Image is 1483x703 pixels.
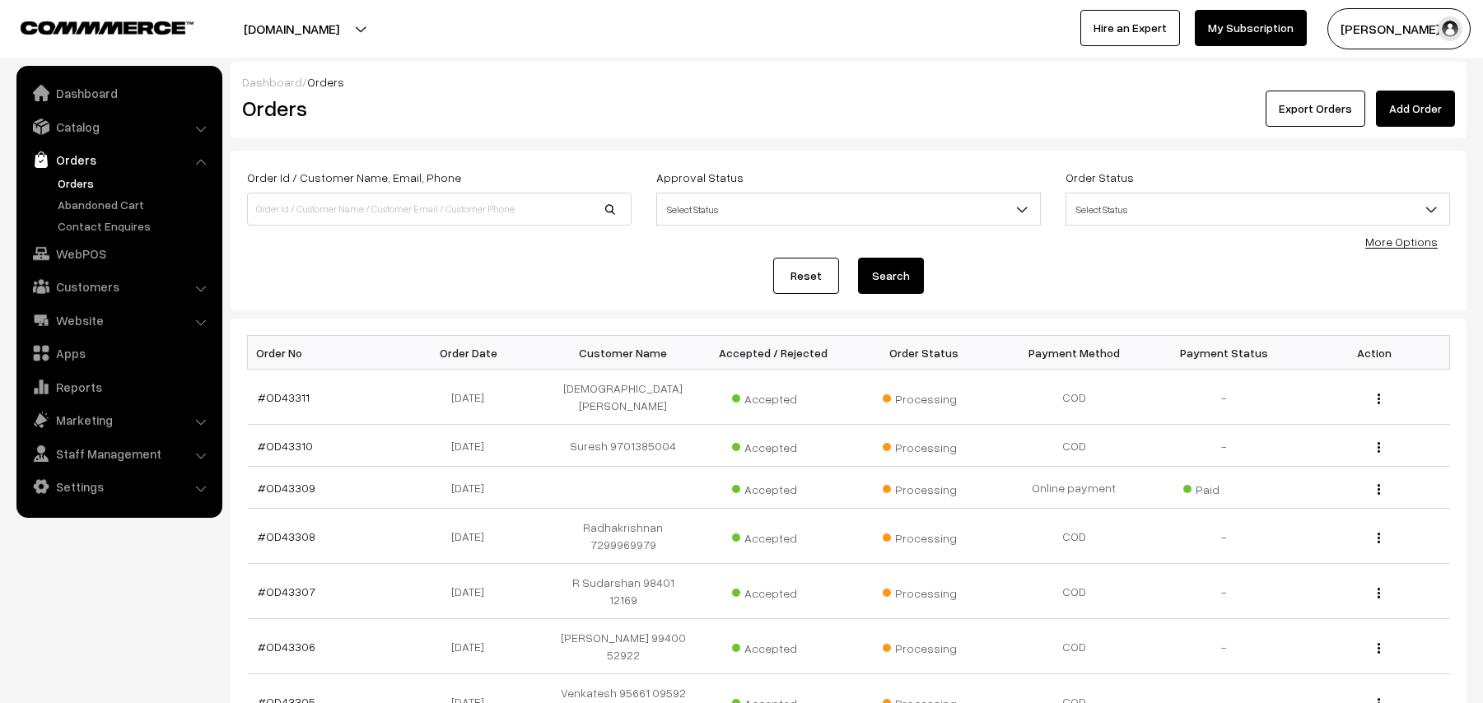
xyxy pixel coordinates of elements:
[883,580,965,602] span: Processing
[999,467,1150,509] td: Online payment
[1438,16,1462,41] img: user
[999,564,1150,619] td: COD
[1327,8,1471,49] button: [PERSON_NAME] s…
[732,435,814,456] span: Accepted
[21,272,217,301] a: Customers
[773,258,839,294] a: Reset
[1376,91,1455,127] a: Add Order
[21,305,217,335] a: Website
[21,21,194,34] img: COMMMERCE
[849,336,1000,370] th: Order Status
[398,425,548,467] td: [DATE]
[999,370,1150,425] td: COD
[21,78,217,108] a: Dashboard
[1195,10,1307,46] a: My Subscription
[1365,235,1438,249] a: More Options
[548,509,699,564] td: Radhakrishnan 7299969979
[21,405,217,435] a: Marketing
[186,8,397,49] button: [DOMAIN_NAME]
[247,193,632,226] input: Order Id / Customer Name / Customer Email / Customer Phone
[1183,477,1266,498] span: Paid
[698,336,849,370] th: Accepted / Rejected
[1150,370,1300,425] td: -
[1066,169,1134,186] label: Order Status
[21,239,217,268] a: WebPOS
[732,635,814,657] span: Accepted
[1150,509,1300,564] td: -
[258,584,315,598] a: #OD43307
[999,425,1150,467] td: COD
[1080,10,1180,46] a: Hire an Expert
[54,175,217,192] a: Orders
[732,386,814,407] span: Accepted
[398,619,548,674] td: [DATE]
[258,439,313,453] a: #OD43310
[54,217,217,235] a: Contact Enquires
[242,95,630,121] h2: Orders
[883,386,965,407] span: Processing
[54,196,217,213] a: Abandoned Cart
[883,477,965,498] span: Processing
[242,73,1455,91] div: /
[656,193,1041,226] span: Select Status
[548,336,699,370] th: Customer Name
[21,112,217,142] a: Catalog
[732,525,814,547] span: Accepted
[21,372,217,402] a: Reports
[1150,619,1300,674] td: -
[1378,643,1380,654] img: Menu
[732,580,814,602] span: Accepted
[656,169,744,186] label: Approval Status
[1299,336,1450,370] th: Action
[548,425,699,467] td: Suresh 9701385004
[398,370,548,425] td: [DATE]
[398,336,548,370] th: Order Date
[883,435,965,456] span: Processing
[858,258,924,294] button: Search
[883,525,965,547] span: Processing
[657,195,1040,224] span: Select Status
[258,390,310,404] a: #OD43311
[242,75,302,89] a: Dashboard
[1378,442,1380,453] img: Menu
[398,564,548,619] td: [DATE]
[1150,336,1300,370] th: Payment Status
[21,439,217,468] a: Staff Management
[21,338,217,368] a: Apps
[258,481,315,495] a: #OD43309
[21,472,217,501] a: Settings
[398,467,548,509] td: [DATE]
[248,336,399,370] th: Order No
[1150,425,1300,467] td: -
[548,564,699,619] td: R Sudarshan 98401 12169
[999,336,1150,370] th: Payment Method
[548,619,699,674] td: [PERSON_NAME] 99400 52922
[307,75,344,89] span: Orders
[1066,193,1450,226] span: Select Status
[883,635,965,657] span: Processing
[548,370,699,425] td: [DEMOGRAPHIC_DATA][PERSON_NAME]
[21,16,165,36] a: COMMMERCE
[732,477,814,498] span: Accepted
[1378,533,1380,543] img: Menu
[1378,484,1380,495] img: Menu
[1266,91,1365,127] button: Export Orders
[258,529,315,543] a: #OD43308
[1378,588,1380,598] img: Menu
[1378,393,1380,404] img: Menu
[247,169,461,186] label: Order Id / Customer Name, Email, Phone
[258,640,315,654] a: #OD43306
[398,509,548,564] td: [DATE]
[21,145,217,175] a: Orders
[1150,564,1300,619] td: -
[999,619,1150,674] td: COD
[999,509,1150,564] td: COD
[1066,195,1449,224] span: Select Status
